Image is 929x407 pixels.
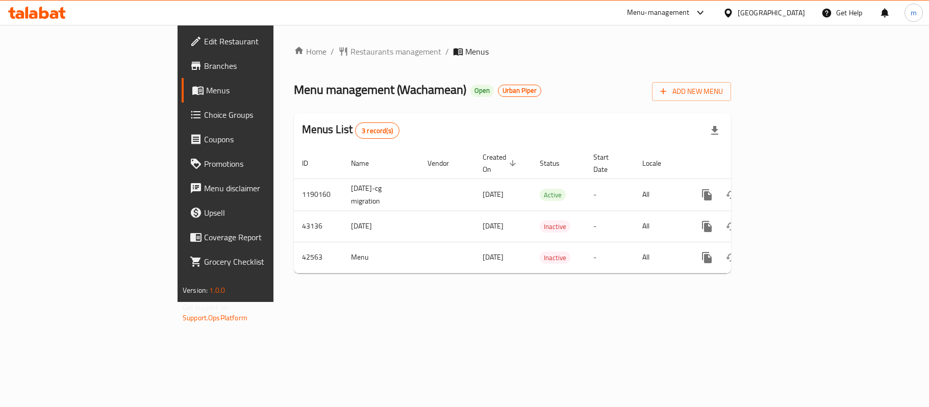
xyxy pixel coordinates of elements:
span: [DATE] [483,188,504,201]
span: Menu management ( Wachamean ) [294,78,466,101]
div: Export file [702,118,727,143]
button: more [695,183,719,207]
span: Coupons [204,133,324,145]
td: - [585,242,634,273]
span: Add New Menu [660,85,723,98]
nav: breadcrumb [294,45,731,58]
a: Edit Restaurant [182,29,333,54]
table: enhanced table [294,148,801,273]
span: Grocery Checklist [204,256,324,268]
span: m [911,7,917,18]
div: Menu-management [627,7,690,19]
span: Urban Piper [498,86,541,95]
td: - [585,179,634,211]
a: Menu disclaimer [182,176,333,200]
button: Change Status [719,214,744,239]
a: Restaurants management [338,45,441,58]
span: [DATE] [483,250,504,264]
td: - [585,211,634,242]
span: Status [540,157,573,169]
span: Name [351,157,382,169]
span: Open [470,86,494,95]
td: [DATE]-cg migration [343,179,419,211]
button: more [695,214,719,239]
span: Inactive [540,221,570,233]
a: Upsell [182,200,333,225]
div: Total records count [355,122,399,139]
td: All [634,211,687,242]
button: Change Status [719,245,744,270]
a: Choice Groups [182,103,333,127]
span: Upsell [204,207,324,219]
span: Created On [483,151,519,175]
a: Grocery Checklist [182,249,333,274]
span: Inactive [540,252,570,264]
span: 3 record(s) [356,126,399,136]
a: Branches [182,54,333,78]
span: Promotions [204,158,324,170]
button: more [695,245,719,270]
a: Support.OpsPlatform [183,311,247,324]
span: [DATE] [483,219,504,233]
td: All [634,179,687,211]
span: Coverage Report [204,231,324,243]
td: [DATE] [343,211,419,242]
span: Menu disclaimer [204,182,324,194]
a: Menus [182,78,333,103]
button: Add New Menu [652,82,731,101]
span: Choice Groups [204,109,324,121]
span: Get support on: [183,301,230,314]
a: Coupons [182,127,333,151]
a: Coverage Report [182,225,333,249]
li: / [445,45,449,58]
span: Menus [465,45,489,58]
th: Actions [687,148,801,179]
button: Change Status [719,183,744,207]
span: Start Date [593,151,622,175]
span: Vendor [428,157,462,169]
div: [GEOGRAPHIC_DATA] [738,7,805,18]
span: Version: [183,284,208,297]
td: All [634,242,687,273]
span: Locale [642,157,674,169]
h2: Menus List [302,122,399,139]
span: 1.0.0 [209,284,225,297]
td: Menu [343,242,419,273]
a: Promotions [182,151,333,176]
span: ID [302,157,321,169]
span: Active [540,189,566,201]
div: Inactive [540,251,570,264]
span: Menus [206,84,324,96]
div: Inactive [540,220,570,233]
span: Edit Restaurant [204,35,324,47]
span: Restaurants management [350,45,441,58]
div: Open [470,85,494,97]
span: Branches [204,60,324,72]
